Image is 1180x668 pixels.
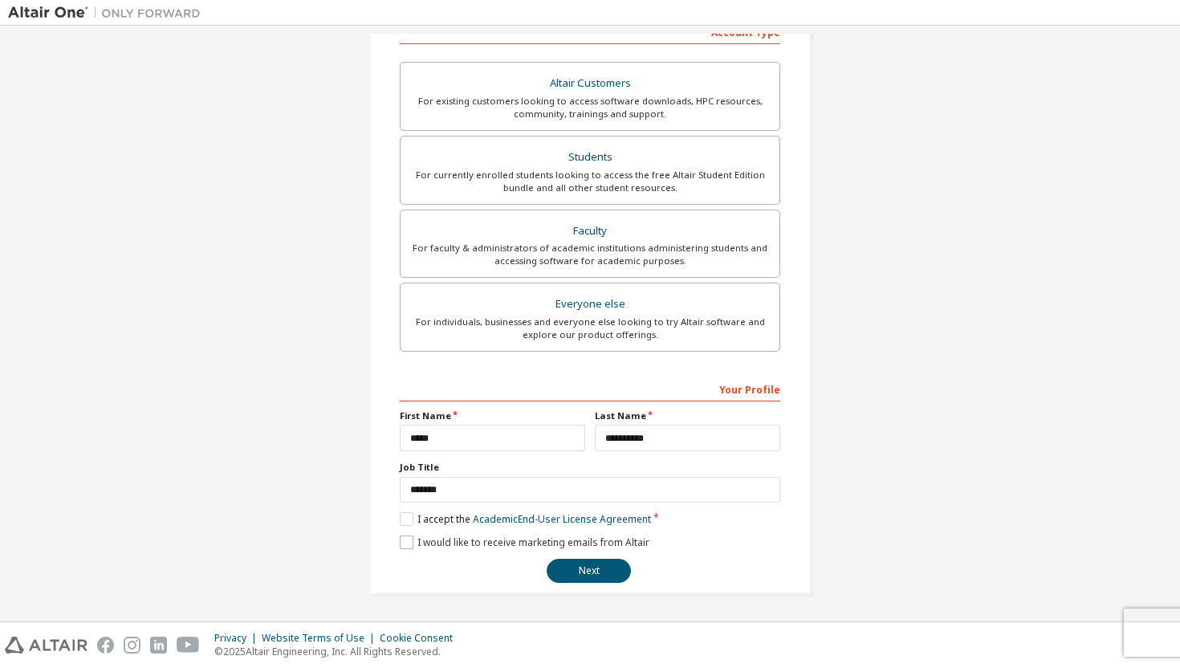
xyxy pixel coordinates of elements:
p: © 2025 Altair Engineering, Inc. All Rights Reserved. [214,645,462,658]
label: I accept the [400,512,651,526]
img: linkedin.svg [150,637,167,654]
label: Job Title [400,461,780,474]
div: Everyone else [410,293,770,316]
img: altair_logo.svg [5,637,87,654]
img: instagram.svg [124,637,140,654]
div: Students [410,146,770,169]
label: Last Name [595,409,780,422]
div: For faculty & administrators of academic institutions administering students and accessing softwa... [410,242,770,267]
button: Next [547,559,631,583]
div: Cookie Consent [380,632,462,645]
label: First Name [400,409,585,422]
div: For individuals, businesses and everyone else looking to try Altair software and explore our prod... [410,316,770,341]
div: For existing customers looking to access software downloads, HPC resources, community, trainings ... [410,95,770,120]
img: youtube.svg [177,637,200,654]
div: Privacy [214,632,262,645]
div: Faculty [410,220,770,242]
div: Website Terms of Use [262,632,380,645]
a: Academic End-User License Agreement [473,512,651,526]
img: Altair One [8,5,209,21]
div: For currently enrolled students looking to access the free Altair Student Edition bundle and all ... [410,169,770,194]
div: Your Profile [400,376,780,401]
div: Altair Customers [410,72,770,95]
label: I would like to receive marketing emails from Altair [400,536,649,549]
img: facebook.svg [97,637,114,654]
